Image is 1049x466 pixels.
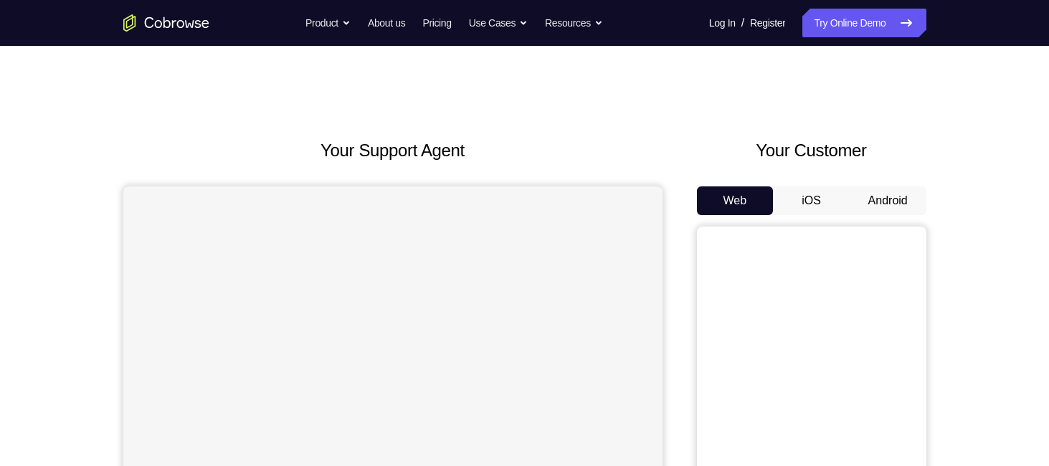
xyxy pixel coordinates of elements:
a: Log In [709,9,736,37]
button: Android [850,186,926,215]
button: Resources [545,9,603,37]
button: Web [697,186,774,215]
a: About us [368,9,405,37]
h2: Your Customer [697,138,926,163]
button: Use Cases [469,9,528,37]
a: Try Online Demo [802,9,926,37]
button: iOS [773,186,850,215]
button: Product [305,9,351,37]
a: Register [750,9,785,37]
a: Go to the home page [123,14,209,32]
h2: Your Support Agent [123,138,663,163]
a: Pricing [422,9,451,37]
span: / [741,14,744,32]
